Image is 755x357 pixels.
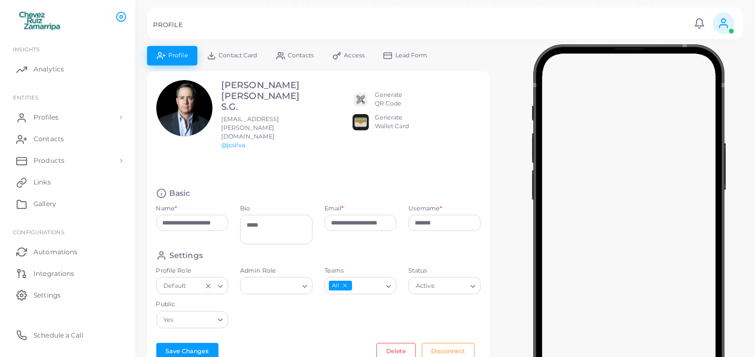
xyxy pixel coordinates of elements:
input: Search for option [188,280,202,292]
label: Public [156,300,229,309]
span: Profile [168,52,188,58]
img: logo [10,10,70,30]
div: Search for option [156,277,229,294]
a: Products [8,150,127,171]
span: Schedule a Call [34,330,83,340]
h5: PROFILE [153,21,183,29]
div: Search for option [324,277,397,294]
label: Username [408,204,442,213]
h4: Basic [169,188,190,199]
span: Links [34,177,51,187]
a: Schedule a Call [8,324,127,346]
label: Status [408,267,481,275]
img: apple-wallet.png [353,114,369,130]
span: [EMAIL_ADDRESS][PERSON_NAME][DOMAIN_NAME] [221,115,280,140]
a: Gallery [8,193,127,215]
a: Settings [8,284,127,306]
span: Lead Form [395,52,428,58]
span: Contacts [288,52,314,58]
div: Generate QR Code [375,91,403,108]
span: Profiles [34,113,58,122]
span: Contacts [34,134,64,144]
a: Contacts [8,128,127,150]
button: Clear Selected [204,282,212,290]
span: INSIGHTS [13,46,39,52]
div: Search for option [156,311,229,328]
span: All [329,281,352,291]
input: Search for option [176,314,214,326]
div: Search for option [240,277,313,294]
img: qr2.png [353,91,369,108]
label: Admin Role [240,267,313,275]
span: ENTITIES [13,94,38,101]
a: Links [8,171,127,193]
a: Integrations [8,262,127,284]
span: Analytics [34,64,64,74]
a: @jcsilva [221,141,245,149]
a: Automations [8,241,127,262]
span: Access [345,52,365,58]
button: Deselect All [341,282,349,289]
span: Default [162,281,187,292]
span: Integrations [34,269,74,279]
a: Profiles [8,107,127,128]
span: Settings [34,290,61,300]
input: Search for option [245,280,298,292]
input: Search for option [353,280,382,292]
a: Analytics [8,58,127,80]
span: Configurations [13,229,64,235]
span: Contact Card [218,52,257,58]
input: Search for option [438,280,466,292]
div: Generate Wallet Card [375,114,409,131]
label: Name [156,204,177,213]
span: Products [34,156,64,166]
div: Search for option [408,277,481,294]
h3: [PERSON_NAME] [PERSON_NAME] S.G. [221,80,300,112]
h4: Settings [169,250,203,261]
span: Active [414,281,436,292]
label: Bio [240,204,313,213]
label: Email [324,204,344,213]
span: Automations [34,247,77,257]
span: Gallery [34,199,56,209]
label: Profile Role [156,267,229,275]
label: Teams [324,267,397,275]
span: Yes [162,314,175,326]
